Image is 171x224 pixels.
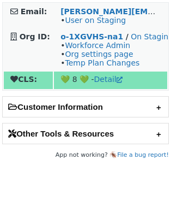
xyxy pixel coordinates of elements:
[65,41,130,50] a: Workforce Admin
[60,41,139,67] span: • • •
[65,50,133,58] a: Org settings page
[21,7,47,16] strong: Email:
[10,75,37,84] strong: CLS:
[126,32,129,41] strong: /
[54,72,167,89] td: 💚 8 💚 -
[65,16,126,25] a: User on Staging
[94,75,123,84] a: Detail
[2,150,169,161] footer: App not working? 🪳
[117,151,169,158] a: File a bug report!
[3,97,168,117] h2: Customer Information
[60,32,123,41] a: o-1XGVHS-na1
[20,32,50,41] strong: Org ID:
[65,58,139,67] a: Temp Plan Changes
[60,16,126,25] span: •
[3,123,168,144] h2: Other Tools & Resources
